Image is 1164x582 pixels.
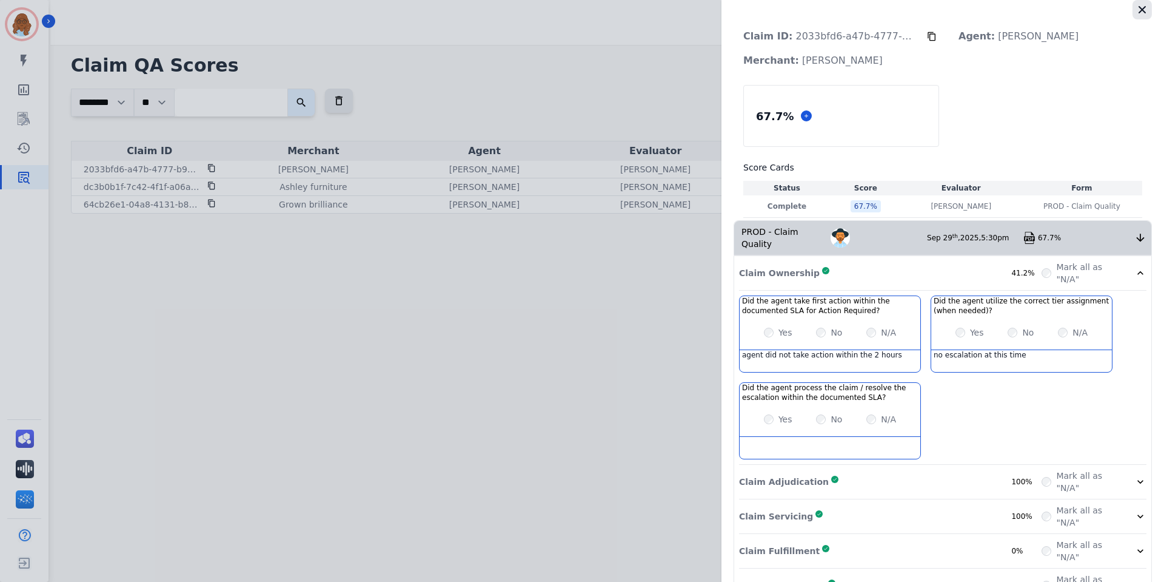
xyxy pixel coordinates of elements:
[743,55,799,66] strong: Merchant:
[927,233,1023,243] div: Sep 29 , 2025 ,
[970,327,984,339] label: Yes
[1011,268,1042,278] div: 41.2%
[831,327,842,339] label: No
[831,181,901,195] th: Score
[831,413,842,425] label: No
[1011,477,1042,487] div: 100%
[734,24,927,49] p: 2033bfd6-a47b-4777-b9e7-9c1d4996560c
[934,296,1109,316] h3: Did the agent utilize the correct tier assignment (when needed)?
[881,413,896,425] label: N/A
[881,327,896,339] label: N/A
[742,383,918,402] h3: Did the agent process the claim / resolve the escalation within the documented SLA?
[739,476,829,488] p: Claim Adjudication
[952,233,958,239] sup: th
[901,181,1022,195] th: Evaluator
[981,234,1009,242] span: 5:30pm
[958,30,995,42] strong: Agent:
[931,350,1112,372] div: no escalation at this time
[778,327,792,339] label: Yes
[740,350,920,372] div: agent did not take action within the 2 hours
[734,221,831,255] div: PROD - Claim Quality
[931,201,991,211] p: [PERSON_NAME]
[1022,181,1142,195] th: Form
[743,161,1142,174] h3: Score Cards
[949,24,1088,49] p: [PERSON_NAME]
[754,106,796,127] div: 67.7 %
[1056,261,1120,285] label: Mark all as "N/A"
[1023,232,1035,244] img: qa-pdf.svg
[778,413,792,425] label: Yes
[1056,539,1120,563] label: Mark all as "N/A"
[742,296,918,316] h3: Did the agent take first action within the documented SLA for Action Required?
[746,201,828,211] p: Complete
[739,267,820,279] p: Claim Ownership
[1043,201,1120,211] span: PROD - Claim Quality
[743,30,792,42] strong: Claim ID:
[1011,546,1042,556] div: 0%
[743,181,831,195] th: Status
[1011,512,1042,521] div: 100%
[1022,327,1034,339] label: No
[831,228,850,248] img: Avatar
[739,545,820,557] p: Claim Fulfillment
[734,49,892,73] p: [PERSON_NAME]
[1056,504,1120,529] label: Mark all as "N/A"
[851,200,881,212] div: 67.7 %
[1038,233,1134,243] div: 67.7%
[1072,327,1088,339] label: N/A
[739,510,813,523] p: Claim Servicing
[1056,470,1120,494] label: Mark all as "N/A"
